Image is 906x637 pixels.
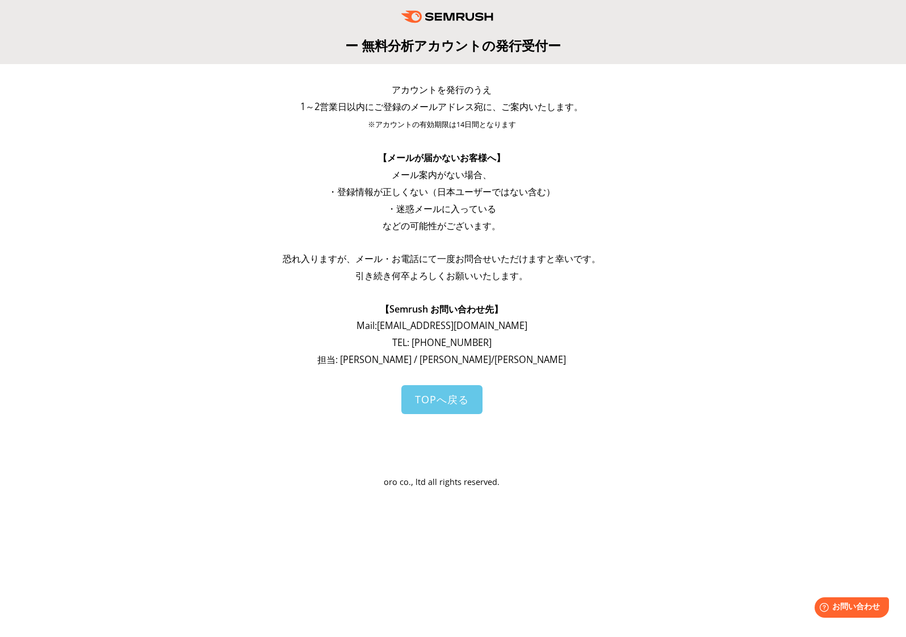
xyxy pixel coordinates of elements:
[300,100,583,113] span: 1～2営業日以内にご登録のメールアドレス宛に、ご案内いたします。
[384,476,500,487] span: oro co., ltd all rights reserved.
[380,303,503,315] span: 【Semrush お問い合わせ先】
[317,353,566,366] span: 担当: [PERSON_NAME] / [PERSON_NAME]/[PERSON_NAME]
[356,319,527,332] span: Mail: [EMAIL_ADDRESS][DOMAIN_NAME]
[392,83,492,96] span: アカウントを発行のうえ
[345,36,561,54] span: ー 無料分析アカウントの発行受付ー
[415,393,469,406] span: TOPへ戻る
[355,269,528,282] span: 引き続き何卒よろしくお願いいたします。
[283,252,601,265] span: 恐れ入りますが、メール・お電話にて一度お問合せいただけますと幸いです。
[392,336,492,349] span: TEL: [PHONE_NUMBER]
[387,203,496,215] span: ・迷惑メールに入っている
[383,220,501,232] span: などの可能性がございます。
[328,185,555,198] span: ・登録情報が正しくない（日本ユーザーではない含む）
[378,151,505,164] span: 【メールが届かないお客様へ】
[805,593,894,625] iframe: Help widget launcher
[401,385,483,414] a: TOPへ戻る
[368,120,516,129] span: ※アカウントの有効期限は14日間となります
[392,168,492,181] span: メール案内がない場合、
